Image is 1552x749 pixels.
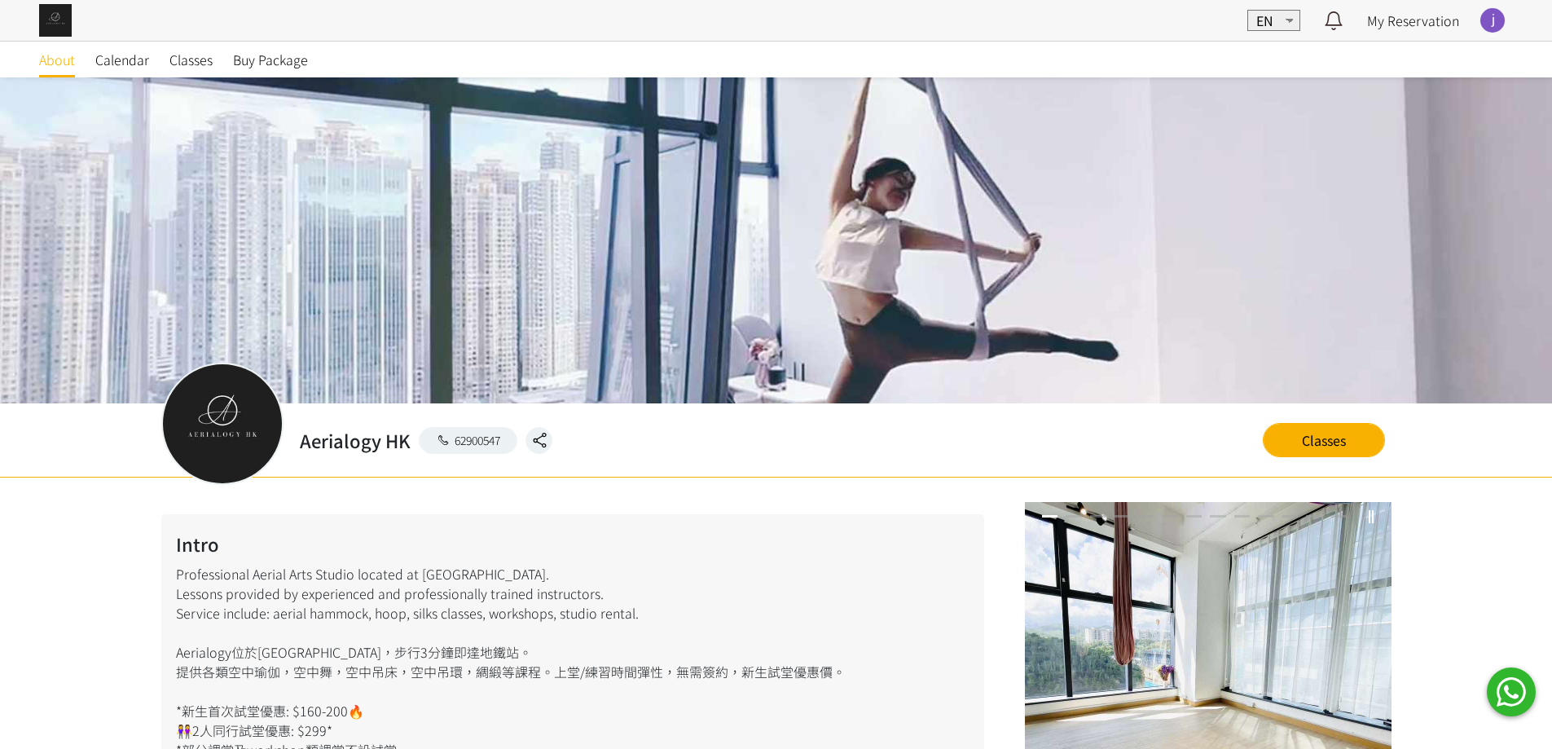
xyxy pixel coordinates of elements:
[169,42,213,77] a: Classes
[300,427,411,454] h2: Aerialogy HK
[39,4,72,37] img: img_61c0148bb0266
[419,427,518,454] a: 62900547
[233,50,308,69] span: Buy Package
[1263,423,1385,457] a: Classes
[95,42,149,77] a: Calendar
[95,50,149,69] span: Calendar
[233,42,308,77] a: Buy Package
[39,42,75,77] a: About
[176,531,969,557] h2: Intro
[1367,11,1459,30] a: My Reservation
[169,50,213,69] span: Classes
[39,50,75,69] span: About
